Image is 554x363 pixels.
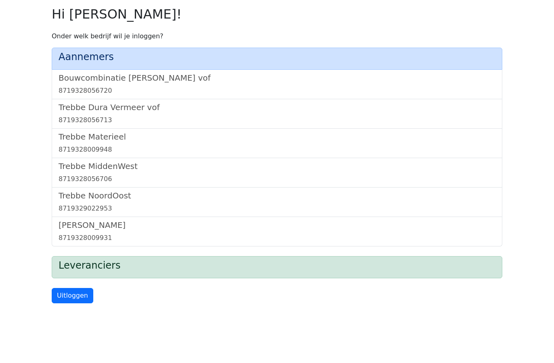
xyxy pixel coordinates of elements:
h5: [PERSON_NAME] [59,220,495,230]
a: Bouwcombinatie [PERSON_NAME] vof8719328056720 [59,73,495,96]
h5: Bouwcombinatie [PERSON_NAME] vof [59,73,495,83]
h5: Trebbe Materieel [59,132,495,142]
a: Uitloggen [52,288,93,303]
div: 8719329022953 [59,204,495,213]
h5: Trebbe Dura Vermeer vof [59,102,495,112]
a: Trebbe Dura Vermeer vof8719328056713 [59,102,495,125]
a: Trebbe MiddenWest8719328056706 [59,161,495,184]
h4: Leveranciers [59,260,495,271]
h2: Hi [PERSON_NAME]! [52,6,502,22]
h5: Trebbe NoordOost [59,191,495,200]
p: Onder welk bedrijf wil je inloggen? [52,31,502,41]
div: 8719328056706 [59,174,495,184]
div: 8719328009931 [59,233,495,243]
a: Trebbe Materieel8719328009948 [59,132,495,154]
div: 8719328009948 [59,145,495,154]
div: 8719328056720 [59,86,495,96]
h5: Trebbe MiddenWest [59,161,495,171]
h4: Aannemers [59,51,495,63]
a: [PERSON_NAME]8719328009931 [59,220,495,243]
a: Trebbe NoordOost8719329022953 [59,191,495,213]
div: 8719328056713 [59,115,495,125]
